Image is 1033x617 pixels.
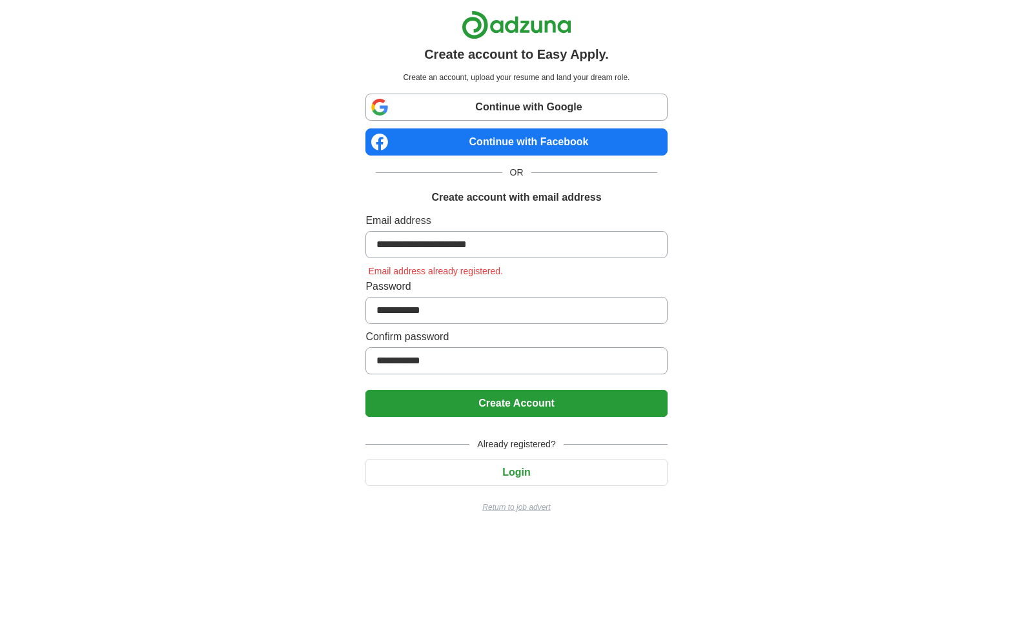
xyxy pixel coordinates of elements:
[502,166,531,179] span: OR
[365,501,667,513] a: Return to job advert
[365,459,667,486] button: Login
[365,94,667,121] a: Continue with Google
[469,438,563,451] span: Already registered?
[365,128,667,156] a: Continue with Facebook
[365,467,667,478] a: Login
[368,72,664,83] p: Create an account, upload your resume and land your dream role.
[365,329,667,345] label: Confirm password
[365,390,667,417] button: Create Account
[431,190,601,205] h1: Create account with email address
[462,10,571,39] img: Adzuna logo
[365,266,506,276] span: Email address already registered.
[365,279,667,294] label: Password
[365,213,667,228] label: Email address
[424,45,609,64] h1: Create account to Easy Apply.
